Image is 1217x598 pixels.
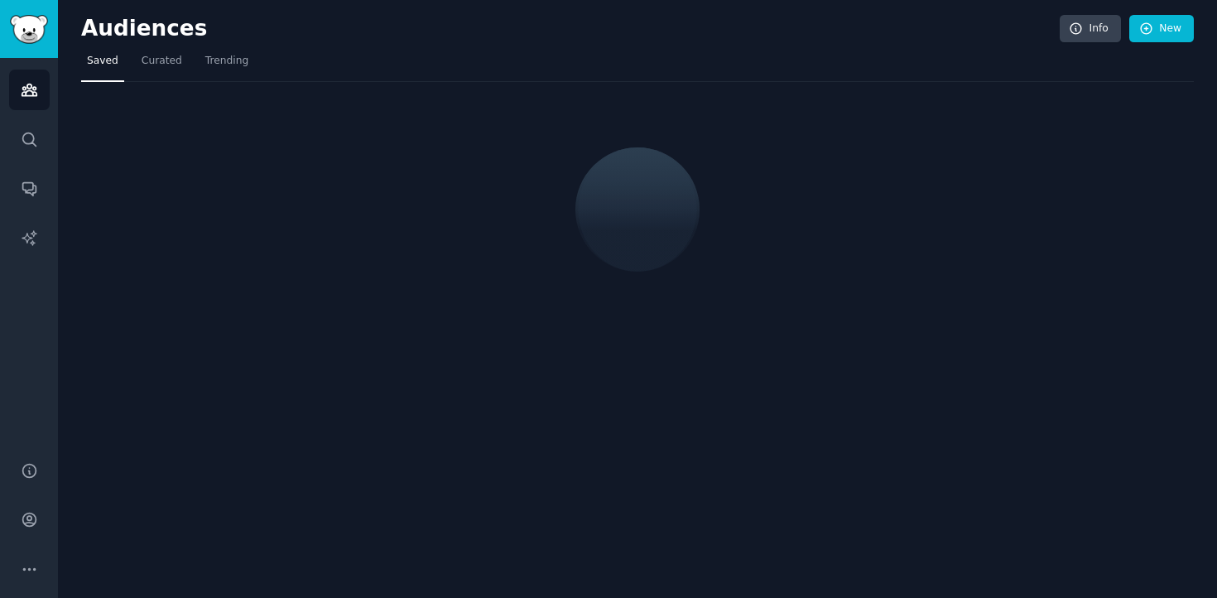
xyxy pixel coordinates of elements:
a: Trending [200,48,254,82]
a: Saved [81,48,124,82]
a: Info [1060,15,1121,43]
a: Curated [136,48,188,82]
img: GummySearch logo [10,15,48,44]
a: New [1129,15,1194,43]
span: Curated [142,54,182,69]
h2: Audiences [81,16,1060,42]
span: Saved [87,54,118,69]
span: Trending [205,54,248,69]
